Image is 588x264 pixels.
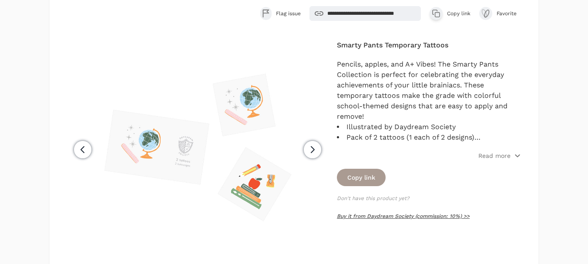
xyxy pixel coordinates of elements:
[346,123,456,131] span: Illustrated by Daydream Society
[337,40,521,50] h4: Smarty Pants Temporary Tattoos
[337,195,521,202] p: Don't have this product yet?
[337,213,470,219] a: Buy it from Daydream Society (commission: 10%) >>
[430,7,470,20] button: Copy link
[478,151,511,160] p: Read more
[337,60,507,120] span: Pencils, apples, and A+ Vibes! The Smarty Pants Collection is perfect for celebrating the everyda...
[346,133,480,141] span: Pack of 2 tattoos (1 each of 2 designs)
[478,151,521,160] button: Read more
[447,10,470,17] span: Copy link
[260,7,301,20] button: Flag issue
[337,169,386,186] button: Copy link
[276,10,301,17] span: Flag issue
[479,7,521,20] button: Favorite
[497,10,521,17] span: Favorite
